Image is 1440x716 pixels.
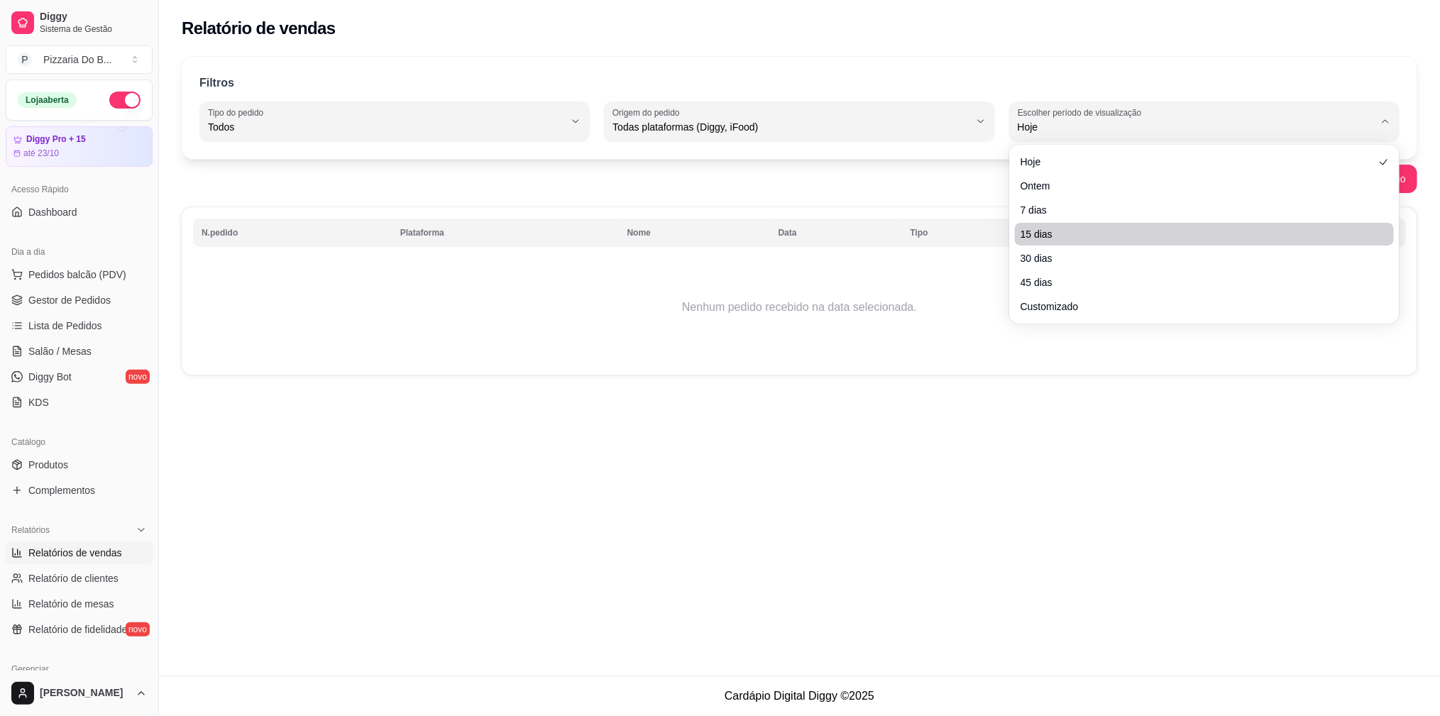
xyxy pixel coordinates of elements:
[28,546,122,560] span: Relatórios de vendas
[1021,275,1374,290] span: 45 dias
[6,45,153,74] button: Select a team
[18,53,32,67] span: P
[1018,106,1146,119] label: Escolher período de visualização
[208,106,268,119] label: Tipo do pedido
[28,622,127,637] span: Relatório de fidelidade
[26,134,86,145] article: Diggy Pro + 15
[159,676,1440,716] footer: Cardápio Digital Diggy © 2025
[6,241,153,263] div: Dia a dia
[193,219,392,247] th: N.pedido
[1021,251,1374,265] span: 30 dias
[28,344,92,358] span: Salão / Mesas
[28,370,72,384] span: Diggy Bot
[28,319,102,333] span: Lista de Pedidos
[193,250,1406,364] td: Nenhum pedido recebido na data selecionada.
[902,219,1032,247] th: Tipo
[40,687,130,700] span: [PERSON_NAME]
[392,219,619,247] th: Plataforma
[6,658,153,681] div: Gerenciar
[11,524,50,536] span: Relatórios
[208,120,564,134] span: Todos
[40,23,147,35] span: Sistema de Gestão
[6,178,153,201] div: Acesso Rápido
[1018,120,1374,134] span: Hoje
[199,75,234,92] p: Filtros
[28,483,95,497] span: Complementos
[1021,155,1374,169] span: Hoje
[612,106,684,119] label: Origem do pedido
[770,219,902,247] th: Data
[6,431,153,453] div: Catálogo
[28,395,49,409] span: KDS
[28,293,111,307] span: Gestor de Pedidos
[1021,299,1374,314] span: Customizado
[28,597,114,611] span: Relatório de mesas
[619,219,770,247] th: Nome
[182,17,336,40] h2: Relatório de vendas
[28,571,119,585] span: Relatório de clientes
[28,268,126,282] span: Pedidos balcão (PDV)
[109,92,141,109] button: Alterar Status
[23,148,59,159] article: até 23/10
[28,205,77,219] span: Dashboard
[1021,227,1374,241] span: 15 dias
[40,11,147,23] span: Diggy
[28,458,68,472] span: Produtos
[1021,203,1374,217] span: 7 dias
[43,53,111,67] div: Pizzaria Do B ...
[18,92,77,108] div: Loja aberta
[612,120,969,134] span: Todas plataformas (Diggy, iFood)
[1021,179,1374,193] span: Ontem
